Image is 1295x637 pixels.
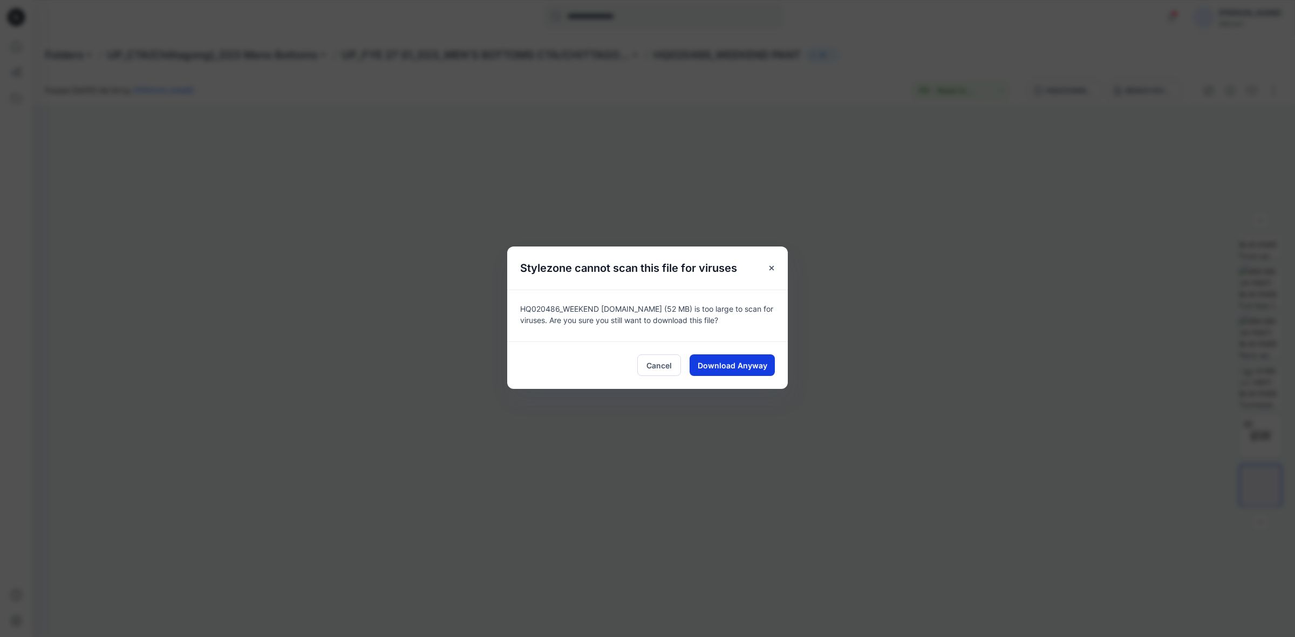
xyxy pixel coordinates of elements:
div: HQ020486_WEEKEND [DOMAIN_NAME] (52 MB) is too large to scan for viruses. Are you sure you still w... [507,290,788,341]
span: Download Anyway [698,360,767,371]
button: Cancel [637,354,681,376]
span: Cancel [646,360,672,371]
button: Close [762,258,781,278]
h5: Stylezone cannot scan this file for viruses [507,246,750,290]
button: Download Anyway [690,354,775,376]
